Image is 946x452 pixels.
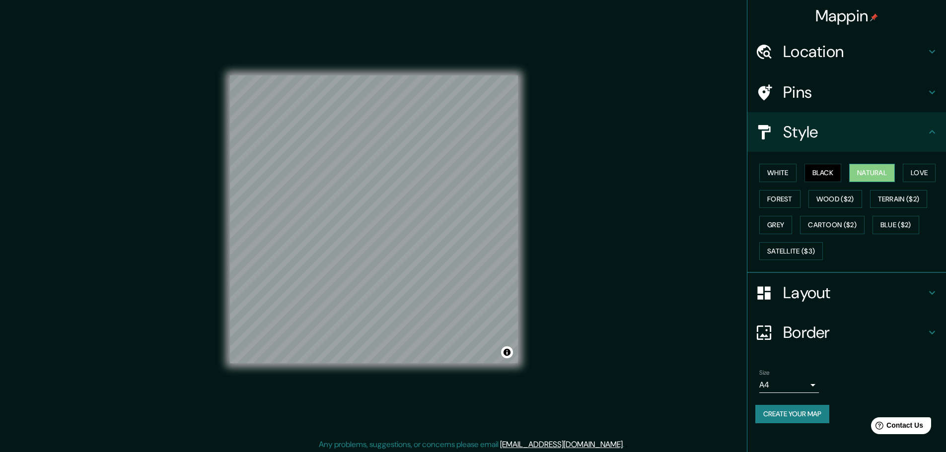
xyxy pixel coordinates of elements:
div: A4 [759,377,819,393]
iframe: Help widget launcher [858,413,935,441]
button: Blue ($2) [873,216,919,234]
button: Grey [759,216,792,234]
div: . [626,439,628,451]
div: Border [747,313,946,352]
button: Create your map [755,405,829,423]
h4: Layout [783,283,926,303]
div: . [624,439,626,451]
button: Love [903,164,936,182]
div: Location [747,32,946,71]
h4: Location [783,42,926,62]
h4: Border [783,323,926,342]
div: Layout [747,273,946,313]
img: pin-icon.png [870,13,878,21]
canvas: Map [230,75,518,363]
button: Black [804,164,842,182]
h4: Mappin [815,6,878,26]
button: Natural [849,164,895,182]
p: Any problems, suggestions, or concerns please email . [319,439,624,451]
div: Pins [747,72,946,112]
button: Forest [759,190,800,208]
button: White [759,164,797,182]
button: Satellite ($3) [759,242,823,260]
button: Terrain ($2) [870,190,928,208]
div: Style [747,112,946,152]
label: Size [759,369,770,377]
button: Cartoon ($2) [800,216,865,234]
button: Wood ($2) [808,190,862,208]
button: Toggle attribution [501,346,513,358]
h4: Style [783,122,926,142]
a: [EMAIL_ADDRESS][DOMAIN_NAME] [500,439,623,450]
h4: Pins [783,82,926,102]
